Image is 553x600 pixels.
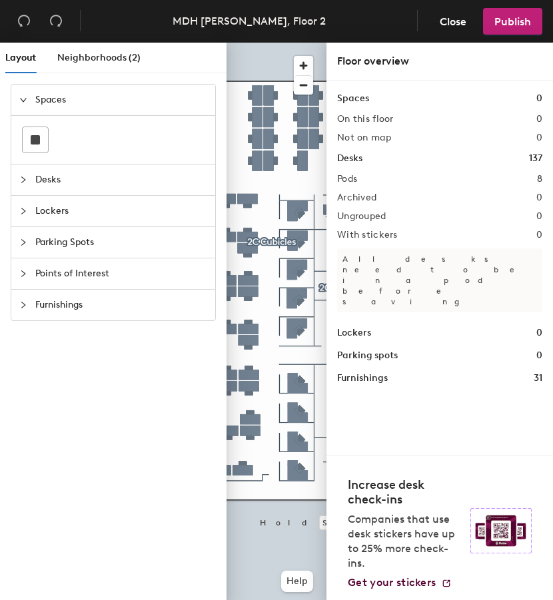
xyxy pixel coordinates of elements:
p: Companies that use desk stickers have up to 25% more check-ins. [348,512,462,571]
button: Redo (⌘ + ⇧ + Z) [43,8,69,35]
h2: 8 [537,174,542,184]
span: expanded [19,96,27,104]
h1: Spaces [337,91,369,106]
h2: 0 [536,211,542,222]
h2: Ungrouped [337,211,386,222]
span: Close [440,15,466,28]
h2: 0 [536,133,542,143]
span: Publish [494,15,531,28]
a: Get your stickers [348,576,452,589]
span: Lockers [35,196,207,226]
button: Help [281,571,313,592]
span: collapsed [19,176,27,184]
span: Points of Interest [35,258,207,289]
button: Undo (⌘ + Z) [11,8,37,35]
button: Close [428,8,478,35]
h1: 31 [534,371,542,386]
h2: 0 [536,230,542,240]
h1: Furnishings [337,371,388,386]
span: Spaces [35,85,207,115]
h2: Pods [337,174,357,184]
span: Get your stickers [348,576,436,589]
img: Sticker logo [470,508,532,553]
h4: Increase desk check-ins [348,477,462,507]
p: All desks need to be in a pod before saving [337,248,542,312]
h1: 0 [536,91,542,106]
button: Publish [483,8,542,35]
h1: 0 [536,348,542,363]
h1: Parking spots [337,348,398,363]
div: Floor overview [337,53,542,69]
span: collapsed [19,207,27,215]
h2: 0 [536,114,542,125]
h2: Archived [337,192,376,203]
span: collapsed [19,301,27,309]
h1: Lockers [337,326,371,340]
h2: Not on map [337,133,391,143]
span: Neighborhoods (2) [57,52,141,63]
h1: Desks [337,151,362,166]
span: Parking Spots [35,227,207,258]
h1: 137 [529,151,542,166]
span: Desks [35,164,207,195]
span: collapsed [19,270,27,278]
span: collapsed [19,238,27,246]
span: Furnishings [35,290,207,320]
h2: With stickers [337,230,398,240]
h1: 0 [536,326,542,340]
div: MDH [PERSON_NAME], Floor 2 [173,13,326,29]
h2: On this floor [337,114,394,125]
span: Layout [5,52,36,63]
h2: 0 [536,192,542,203]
